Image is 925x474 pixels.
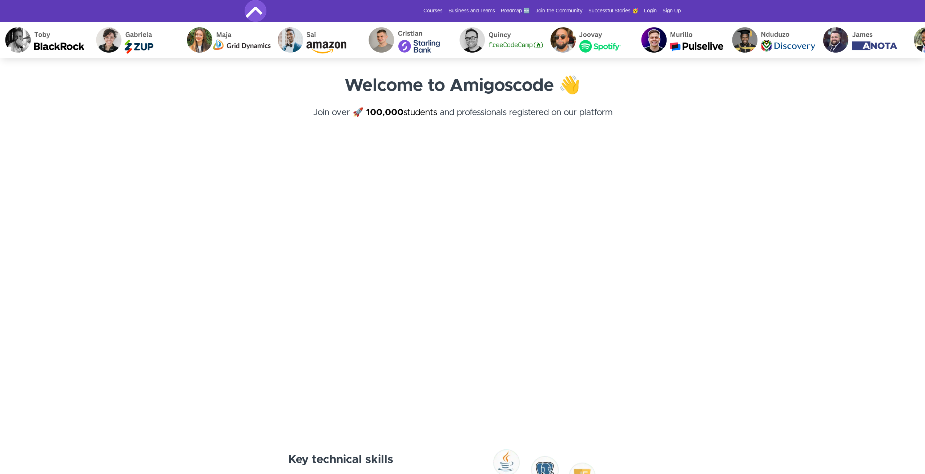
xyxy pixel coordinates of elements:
[265,22,356,58] img: Sai
[174,22,265,58] img: Maja
[720,22,811,58] img: Nduduzo
[447,22,538,58] img: Quincy
[629,22,720,58] img: Murillo
[644,7,657,15] a: Login
[84,22,174,58] img: Gabriela
[356,22,447,58] img: Cristian
[423,7,443,15] a: Courses
[366,108,437,117] a: 100,000students
[449,7,495,15] a: Business and Teams
[345,77,580,94] strong: Welcome to Amigoscode 👋
[663,7,681,15] a: Sign Up
[245,106,681,132] h4: Join over 🚀 and professionals registered on our platform
[588,7,638,15] a: Successful Stories 🥳
[811,22,901,58] img: James
[288,454,393,466] strong: Key technical skills
[535,7,583,15] a: Join the Community
[245,157,681,402] iframe: Video Player
[538,22,629,58] img: Joovay
[501,7,530,15] a: Roadmap 🆕
[366,108,403,117] strong: 100,000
